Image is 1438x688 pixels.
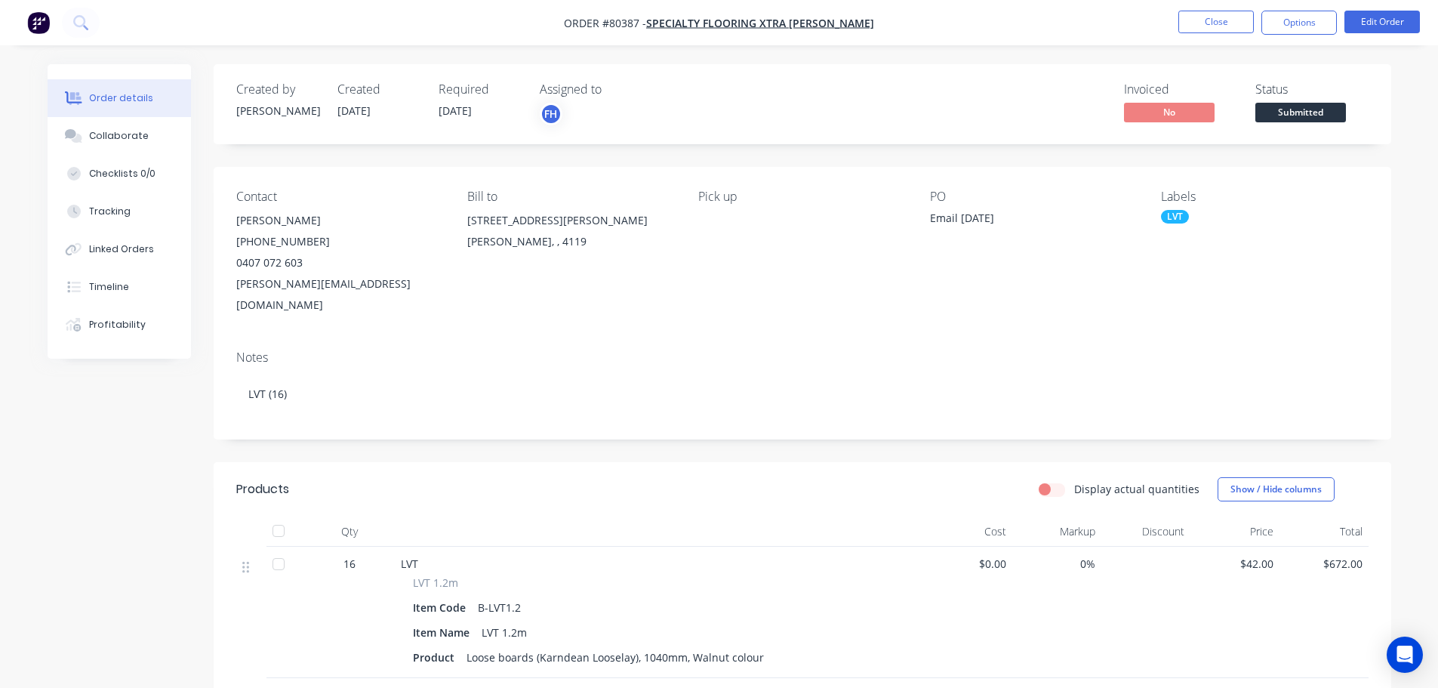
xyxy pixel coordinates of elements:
[929,556,1006,572] span: $0.00
[540,82,691,97] div: Assigned to
[236,252,443,273] div: 0407 072 603
[1286,556,1363,572] span: $672.00
[1124,82,1237,97] div: Invoiced
[413,622,476,643] div: Item Name
[48,155,191,193] button: Checklists 0/0
[304,517,395,547] div: Qty
[401,557,418,571] span: LVT
[1255,103,1346,122] span: Submitted
[439,103,472,118] span: [DATE]
[236,210,443,316] div: [PERSON_NAME][PHONE_NUMBER]0407 072 603[PERSON_NAME][EMAIL_ADDRESS][DOMAIN_NAME]
[1124,103,1215,122] span: No
[923,517,1012,547] div: Cost
[1344,11,1420,33] button: Edit Order
[413,597,472,619] div: Item Code
[564,16,646,30] span: Order #80387 -
[337,82,420,97] div: Created
[236,273,443,316] div: [PERSON_NAME][EMAIL_ADDRESS][DOMAIN_NAME]
[89,129,149,143] div: Collaborate
[698,190,905,204] div: Pick up
[1161,210,1189,224] div: LVT
[89,318,146,332] div: Profitability
[89,167,156,180] div: Checklists 0/0
[1279,517,1369,547] div: Total
[236,82,319,97] div: Created by
[1101,517,1190,547] div: Discount
[1261,11,1337,35] button: Options
[89,205,131,218] div: Tracking
[236,371,1369,417] div: LVT (16)
[236,480,289,498] div: Products
[467,210,674,231] div: [STREET_ADDRESS][PERSON_NAME]
[48,306,191,344] button: Profitability
[27,11,50,34] img: Factory
[48,193,191,230] button: Tracking
[236,350,1369,365] div: Notes
[467,190,674,204] div: Bill to
[48,230,191,268] button: Linked Orders
[236,231,443,252] div: [PHONE_NUMBER]
[1012,517,1101,547] div: Markup
[48,268,191,306] button: Timeline
[1178,11,1254,33] button: Close
[930,210,1119,231] div: Email [DATE]
[467,210,674,258] div: [STREET_ADDRESS][PERSON_NAME][PERSON_NAME], , 4119
[476,622,533,643] div: LVT 1.2m
[236,190,443,204] div: Contact
[1074,481,1199,497] label: Display actual quantities
[236,210,443,231] div: [PERSON_NAME]
[439,82,522,97] div: Required
[1255,82,1369,97] div: Status
[1161,190,1368,204] div: Labels
[930,190,1137,204] div: PO
[460,646,770,668] div: Loose boards (Karndean Looselay), 1040mm, Walnut colour
[1387,637,1423,673] div: Open Intercom Messenger
[540,103,562,125] button: FH
[1018,556,1095,572] span: 0%
[48,117,191,155] button: Collaborate
[1196,556,1273,572] span: $42.00
[337,103,371,118] span: [DATE]
[1218,477,1335,501] button: Show / Hide columns
[89,242,154,256] div: Linked Orders
[1190,517,1279,547] div: Price
[413,646,460,668] div: Product
[236,103,319,119] div: [PERSON_NAME]
[343,556,356,572] span: 16
[89,280,129,294] div: Timeline
[1255,103,1346,125] button: Submitted
[472,597,527,619] div: B-LVT1.2
[89,91,153,105] div: Order details
[48,79,191,117] button: Order details
[467,231,674,252] div: [PERSON_NAME], , 4119
[413,575,458,591] span: LVT 1.2m
[646,16,874,30] a: Specialty Flooring Xtra [PERSON_NAME]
